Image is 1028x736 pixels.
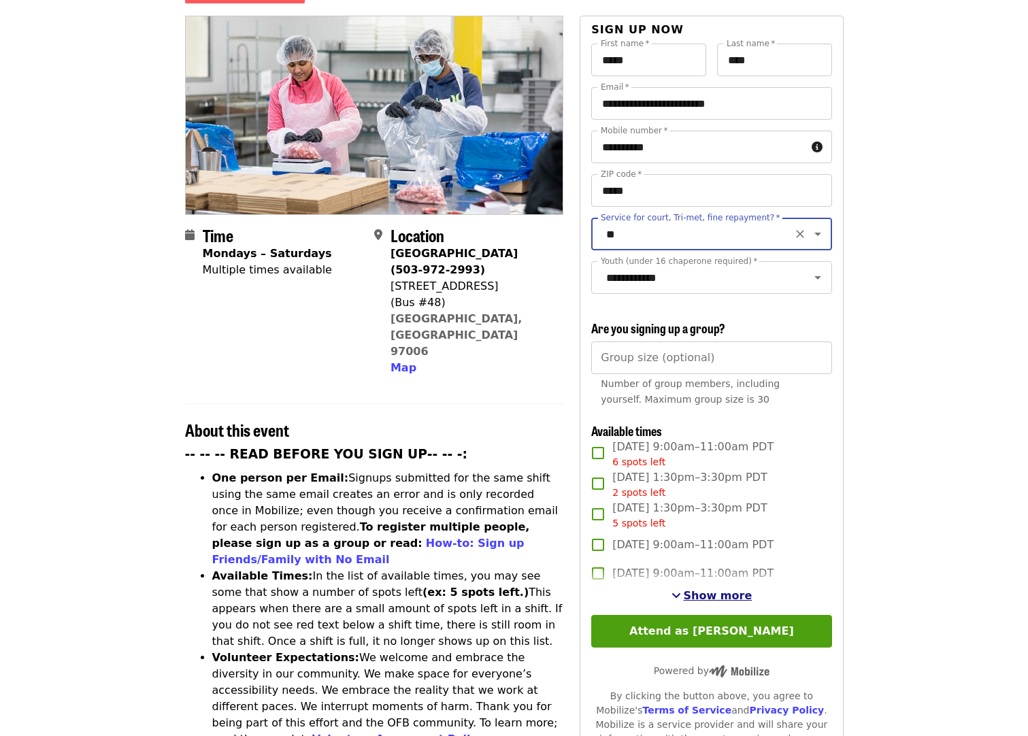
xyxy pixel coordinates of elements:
span: About this event [185,418,289,441]
strong: [GEOGRAPHIC_DATA] (503-972-2993) [391,247,518,276]
strong: One person per Email: [212,471,349,484]
span: 6 spots left [612,456,665,467]
button: See more timeslots [671,588,752,604]
div: [STREET_ADDRESS] [391,278,552,295]
input: Mobile number [591,131,806,163]
span: 2 spots left [612,487,665,498]
button: Clear [791,224,810,244]
i: map-marker-alt icon [374,229,382,241]
li: Signups submitted for the same shift using the same email creates an error and is only recorded o... [212,470,564,568]
a: [GEOGRAPHIC_DATA], [GEOGRAPHIC_DATA] 97006 [391,312,523,358]
img: Oct/Nov/Dec - Beaverton: Repack/Sort (age 10+) organized by Oregon Food Bank [186,16,563,214]
a: Terms of Service [642,705,731,716]
label: First name [601,39,650,48]
span: [DATE] 1:30pm–3:30pm PDT [612,500,767,531]
span: Number of group members, including yourself. Maximum group size is 30 [601,378,780,405]
button: Open [808,224,827,244]
label: Last name [727,39,775,48]
span: Sign up now [591,23,684,36]
span: [DATE] 9:00am–11:00am PDT [612,537,774,553]
label: Mobile number [601,127,667,135]
button: Map [391,360,416,376]
span: [DATE] 9:00am–11:00am PDT [612,565,774,582]
li: In the list of available times, you may see some that show a number of spots left This appears wh... [212,568,564,650]
input: First name [591,44,706,76]
span: Location [391,223,444,247]
strong: To register multiple people, please sign up as a group or read: [212,520,530,550]
input: ZIP code [591,174,831,207]
a: How-to: Sign up Friends/Family with No Email [212,537,525,566]
label: Service for court, Tri-met, fine repayment? [601,214,780,222]
strong: -- -- -- READ BEFORE YOU SIGN UP-- -- -: [185,447,468,461]
strong: Volunteer Expectations: [212,651,360,664]
i: circle-info icon [812,141,823,154]
label: Email [601,83,629,91]
a: Privacy Policy [749,705,824,716]
button: Attend as [PERSON_NAME] [591,615,831,648]
input: [object Object] [591,341,831,374]
input: Email [591,87,831,120]
strong: (ex: 5 spots left.) [422,586,529,599]
span: 5 spots left [612,518,665,529]
span: [DATE] 9:00am–11:00am PDT [612,439,774,469]
div: Multiple times available [203,262,332,278]
span: Are you signing up a group? [591,319,725,337]
input: Last name [717,44,832,76]
span: Show more [684,589,752,602]
strong: Available Times: [212,569,313,582]
label: Youth (under 16 chaperone required) [601,257,757,265]
span: Powered by [654,665,769,676]
img: Powered by Mobilize [709,665,769,678]
strong: Mondays – Saturdays [203,247,332,260]
span: Time [203,223,233,247]
span: Map [391,361,416,374]
i: calendar icon [185,229,195,241]
span: [DATE] 1:30pm–3:30pm PDT [612,469,767,500]
label: ZIP code [601,170,642,178]
div: (Bus #48) [391,295,552,311]
button: Open [808,268,827,287]
span: Available times [591,422,662,439]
